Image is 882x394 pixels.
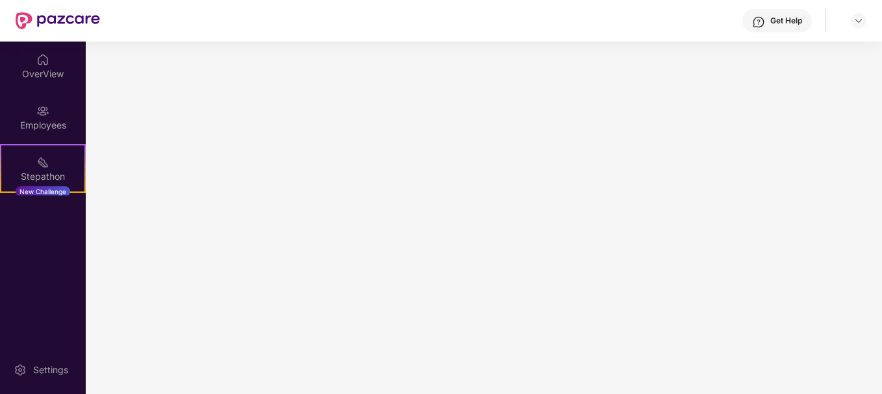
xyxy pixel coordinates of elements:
[36,105,49,117] img: svg+xml;base64,PHN2ZyBpZD0iRW1wbG95ZWVzIiB4bWxucz0iaHR0cDovL3d3dy53My5vcmcvMjAwMC9zdmciIHdpZHRoPS...
[752,16,765,29] img: svg+xml;base64,PHN2ZyBpZD0iSGVscC0zMngzMiIgeG1sbnM9Imh0dHA6Ly93d3cudzMub3JnLzIwMDAvc3ZnIiB3aWR0aD...
[36,156,49,169] img: svg+xml;base64,PHN2ZyB4bWxucz0iaHR0cDovL3d3dy53My5vcmcvMjAwMC9zdmciIHdpZHRoPSIyMSIgaGVpZ2h0PSIyMC...
[770,16,802,26] div: Get Help
[29,363,72,376] div: Settings
[16,186,70,197] div: New Challenge
[1,170,84,183] div: Stepathon
[14,363,27,376] img: svg+xml;base64,PHN2ZyBpZD0iU2V0dGluZy0yMHgyMCIgeG1sbnM9Imh0dHA6Ly93d3cudzMub3JnLzIwMDAvc3ZnIiB3aW...
[16,12,100,29] img: New Pazcare Logo
[853,16,864,26] img: svg+xml;base64,PHN2ZyBpZD0iRHJvcGRvd24tMzJ4MzIiIHhtbG5zPSJodHRwOi8vd3d3LnczLm9yZy8yMDAwL3N2ZyIgd2...
[36,53,49,66] img: svg+xml;base64,PHN2ZyBpZD0iSG9tZSIgeG1sbnM9Imh0dHA6Ly93d3cudzMub3JnLzIwMDAvc3ZnIiB3aWR0aD0iMjAiIG...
